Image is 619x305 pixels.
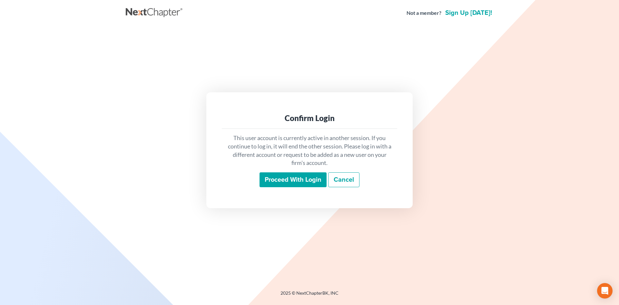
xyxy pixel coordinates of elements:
p: This user account is currently active in another session. If you continue to log in, it will end ... [227,134,392,167]
div: Confirm Login [227,113,392,123]
a: Cancel [328,172,359,187]
strong: Not a member? [407,9,441,17]
div: Open Intercom Messenger [597,283,613,299]
a: Sign up [DATE]! [444,10,493,16]
div: 2025 © NextChapterBK, INC [126,290,493,301]
input: Proceed with login [260,172,327,187]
